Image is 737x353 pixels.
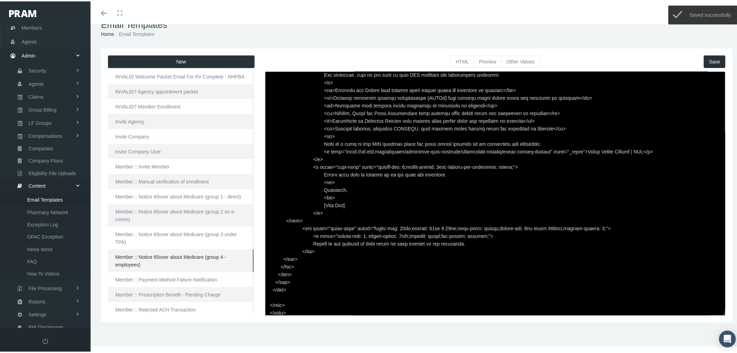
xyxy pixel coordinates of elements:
[29,294,46,306] span: Reports
[22,48,36,61] span: Admin
[108,173,254,188] a: Member :: Manual verification of enrollment
[108,203,254,225] a: Member :: Notice 65over about Medicare (group 2 no e-comm)
[29,90,44,102] span: Claims
[29,116,52,128] span: LF Groups
[29,166,76,178] span: Eligibility File Uploads
[108,128,254,143] a: Invite Company
[719,329,736,346] div: Open Intercom Messenger
[108,286,254,301] a: Member :: Prescription Benefit - Pending Charge
[29,77,44,89] span: Agents
[502,54,540,67] button: Other Values
[108,68,254,83] a: INVALID Welcome Packet Email For Rx Complete - NHPBA
[29,281,62,293] span: File Processing
[29,129,62,141] span: Compensations
[451,54,474,67] button: HTML
[108,83,254,98] a: INVALID? Agency appointment packet
[704,54,726,67] button: Save
[709,58,720,63] span: Save
[108,188,254,203] a: Member :: Notice 65over about Medicare (group 1 - direct)
[22,34,37,47] span: Agents
[108,225,254,248] a: Member :: Notice 65over about Medicare (group 3 under TPA)
[29,153,63,165] span: Company Plans
[29,307,46,319] span: Settings
[27,205,68,217] span: Pharmacy Network
[29,179,46,190] span: Content
[27,230,63,241] span: OFAC Exception
[29,141,53,153] span: Companies
[108,113,254,128] a: Invite Agency
[108,98,254,113] a: INVALID? Member Enrollment
[27,242,53,254] span: News Items
[27,217,58,229] span: Exception Log
[108,158,254,173] a: Member :: Invite Member
[101,18,732,29] h1: Email Templates
[114,29,154,37] li: Email Templates
[27,254,37,266] span: FAQ
[29,103,56,114] span: Group Billing
[22,20,42,33] span: Members
[108,271,254,286] a: Member :: Payment Method Failure Notification
[108,143,254,158] a: Invite Company User
[29,63,46,75] span: Security
[474,54,502,67] button: Preview
[29,320,63,332] span: PHI Disclosures
[108,54,255,67] button: New
[108,248,254,271] a: Member :: Notice 65over about Medicare (group 4 - employees)
[451,54,540,67] div: Basic example
[27,266,60,278] span: How To Videos
[101,30,114,36] a: Home
[9,9,36,16] img: PRAM_20_x_78.png
[27,193,63,204] span: Email Templates
[108,301,254,316] a: Member :: Rejected ACH Transaction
